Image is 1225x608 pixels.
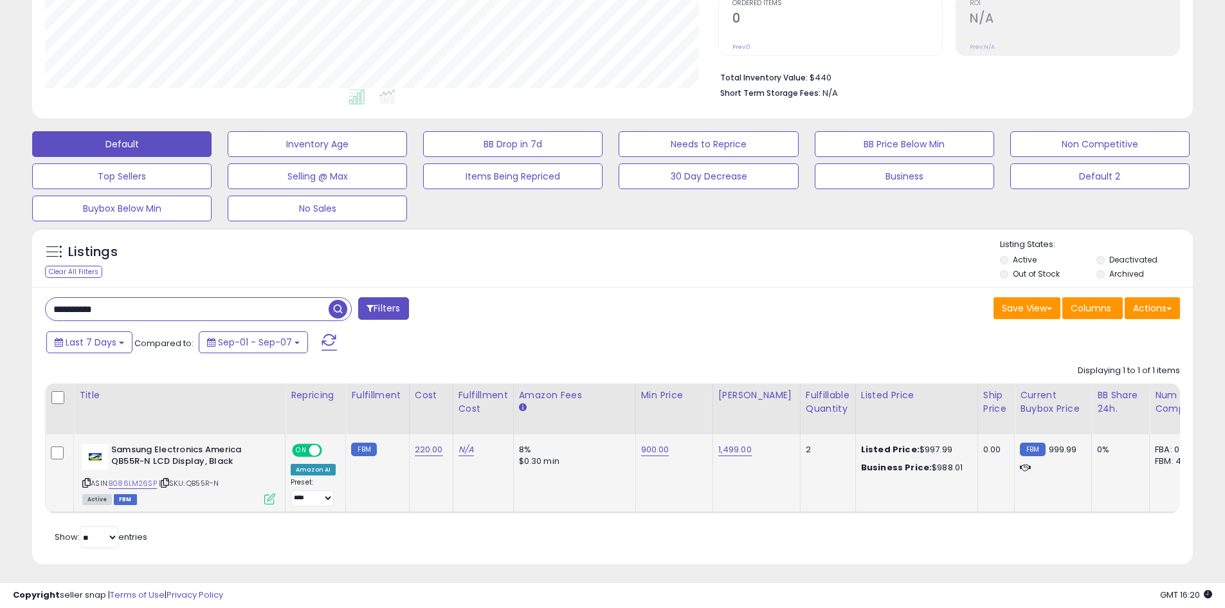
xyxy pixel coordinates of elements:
div: 0.00 [983,444,1004,456]
button: Default [32,131,212,157]
div: seller snap | | [13,589,223,602]
button: Sep-01 - Sep-07 [199,331,308,353]
span: N/A [822,87,838,99]
div: 2 [806,444,846,456]
div: Ship Price [983,389,1009,416]
div: 0% [1097,444,1139,456]
div: FBM: 4 [1155,456,1197,467]
div: Amazon Fees [519,389,630,402]
div: ASIN: [82,444,275,504]
span: All listings currently available for purchase on Amazon [82,494,112,505]
button: 30 Day Decrease [619,163,798,189]
button: Inventory Age [228,131,407,157]
button: Columns [1062,297,1123,319]
a: 900.00 [641,443,669,456]
div: $988.01 [861,462,968,474]
span: 2025-09-15 16:20 GMT [1160,589,1212,601]
div: Amazon AI [291,464,336,475]
label: Archived [1109,268,1144,279]
b: Business Price: [861,461,932,474]
button: Actions [1125,297,1180,319]
span: Show: entries [55,531,147,543]
img: 313vY5bhJkL._SL40_.jpg [82,444,108,470]
b: Samsung Electronics America QB55R-N LCD Display, Black [111,444,268,471]
div: FBA: 0 [1155,444,1197,456]
label: Deactivated [1109,254,1157,265]
button: Non Competitive [1010,131,1190,157]
p: Listing States: [1000,239,1193,251]
div: Fulfillment Cost [458,389,508,416]
button: BB Price Below Min [815,131,994,157]
button: Needs to Reprice [619,131,798,157]
label: Out of Stock [1013,268,1060,279]
button: Last 7 Days [46,331,132,353]
a: 1,499.00 [718,443,752,456]
button: Top Sellers [32,163,212,189]
strong: Copyright [13,589,60,601]
h5: Listings [68,243,118,261]
h2: N/A [970,11,1179,28]
a: N/A [458,443,474,456]
div: [PERSON_NAME] [718,389,795,402]
span: ON [293,445,309,456]
span: 999.99 [1049,443,1077,456]
div: Title [79,389,280,402]
a: 220.00 [415,443,443,456]
button: Save View [994,297,1060,319]
div: $997.99 [861,444,968,456]
div: BB Share 24h. [1097,389,1144,416]
a: Privacy Policy [167,589,223,601]
a: B086LM26SP [109,478,157,489]
small: Prev: N/A [970,43,995,51]
b: Listed Price: [861,443,920,456]
button: No Sales [228,196,407,221]
a: Terms of Use [110,589,165,601]
label: Active [1013,254,1037,265]
small: Prev: 0 [732,43,750,51]
li: $440 [720,69,1170,84]
small: FBM [1020,443,1045,456]
button: Buybox Below Min [32,196,212,221]
div: Current Buybox Price [1020,389,1086,416]
div: Preset: [291,478,336,507]
b: Short Term Storage Fees: [720,88,821,98]
div: Min Price [641,389,707,402]
small: Amazon Fees. [519,402,527,414]
div: Clear All Filters [45,266,102,278]
b: Total Inventory Value: [720,72,808,83]
h2: 0 [732,11,942,28]
div: Fulfillable Quantity [806,389,850,416]
span: Columns [1071,302,1111,315]
div: Displaying 1 to 1 of 1 items [1078,365,1180,377]
div: Cost [415,389,448,402]
span: OFF [320,445,341,456]
div: Repricing [291,389,340,402]
div: $0.30 min [519,456,626,467]
div: 8% [519,444,626,456]
button: Items Being Repriced [423,163,603,189]
div: Num of Comp. [1155,389,1202,416]
button: Default 2 [1010,163,1190,189]
div: Fulfillment [351,389,403,402]
button: BB Drop in 7d [423,131,603,157]
button: Selling @ Max [228,163,407,189]
span: | SKU: QB55R-N [159,478,219,488]
span: Compared to: [134,337,194,349]
span: FBM [114,494,137,505]
div: Listed Price [861,389,972,402]
button: Business [815,163,994,189]
span: Sep-01 - Sep-07 [218,336,292,349]
span: Last 7 Days [66,336,116,349]
button: Filters [358,297,408,320]
small: FBM [351,443,376,456]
